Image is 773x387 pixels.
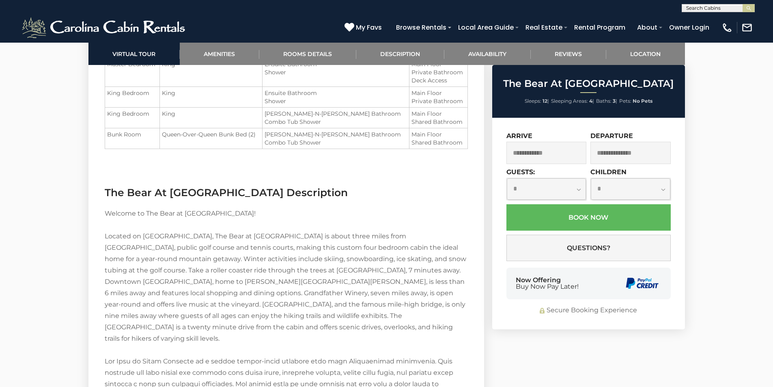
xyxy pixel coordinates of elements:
[162,131,256,138] span: Queen-Over-Queen Bunk Bed (2)
[411,118,465,126] li: Shared Bathroom
[265,68,407,76] li: Shower
[411,110,465,118] li: Main Floor
[551,96,594,106] li: |
[570,20,629,35] a: Rental Program
[20,15,189,40] img: White-1-2.png
[105,128,160,149] td: Bunk Room
[105,186,468,200] h3: The Bear At [GEOGRAPHIC_DATA] Description
[506,168,535,176] label: Guests:
[613,98,616,104] strong: 3
[411,97,465,105] li: Private Bathroom
[88,43,180,65] a: Virtual Tour
[392,20,450,35] a: Browse Rentals
[506,132,532,140] label: Arrive
[265,110,407,118] li: [PERSON_NAME]-N-[PERSON_NAME] Bathroom
[531,43,606,65] a: Reviews
[590,132,633,140] label: Departure
[551,98,588,104] span: Sleeping Areas:
[411,68,465,76] li: Private Bathroom
[411,130,465,138] li: Main Floor
[590,168,627,176] label: Children
[721,22,733,33] img: phone-regular-white.png
[162,110,175,117] span: King
[162,89,175,97] span: King
[411,138,465,147] li: Shared Bathroom
[665,20,713,35] a: Owner Login
[265,130,407,138] li: [PERSON_NAME]-N-[PERSON_NAME] Bathroom
[543,98,547,104] strong: 12
[259,43,356,65] a: Rooms Details
[516,283,579,290] span: Buy Now Pay Later!
[606,43,685,65] a: Location
[506,204,671,231] button: Book Now
[180,43,259,65] a: Amenities
[525,98,541,104] span: Sleeps:
[345,22,384,33] a: My Favs
[411,89,465,97] li: Main Floor
[506,235,671,261] button: Questions?
[633,98,652,104] strong: No Pets
[444,43,531,65] a: Availability
[105,87,160,108] td: King Bedroom
[454,20,518,35] a: Local Area Guide
[596,98,612,104] span: Baths:
[633,20,661,35] a: About
[265,138,407,147] li: Combo Tub Shower
[596,96,617,106] li: |
[411,76,465,84] li: Deck Access
[494,78,683,89] h2: The Bear At [GEOGRAPHIC_DATA]
[589,98,592,104] strong: 4
[105,58,160,87] td: Master Bedroom
[265,118,407,126] li: Combo Tub Shower
[516,277,579,290] div: Now Offering
[741,22,753,33] img: mail-regular-white.png
[619,98,631,104] span: Pets:
[265,97,407,105] li: Shower
[506,306,671,315] div: Secure Booking Experience
[521,20,566,35] a: Real Estate
[105,108,160,128] td: King Bedroom
[265,89,407,97] li: Ensuite Bathroom
[356,22,382,32] span: My Favs
[356,43,444,65] a: Description
[525,96,549,106] li: |
[105,210,256,217] span: Welcome to The Bear at [GEOGRAPHIC_DATA]!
